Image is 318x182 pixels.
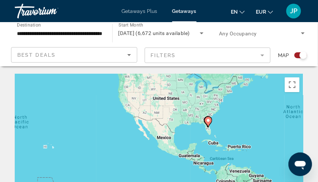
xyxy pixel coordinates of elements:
[119,30,190,36] span: [DATE] (6,672 units available)
[256,6,273,17] button: Change currency
[145,47,271,63] button: Filter
[122,8,158,14] a: Getaways Plus
[172,8,197,14] a: Getaways
[290,7,297,15] span: JP
[231,6,245,17] button: Change language
[219,31,257,36] span: Any Occupancy
[285,77,300,92] button: Toggle fullscreen view
[17,52,56,58] span: Best Deals
[119,23,143,28] span: Start Month
[289,153,312,176] iframe: Button to launch messaging window
[256,9,266,15] span: EUR
[278,50,289,60] span: Map
[284,3,303,19] button: User Menu
[17,50,131,59] mat-select: Sort by
[17,22,41,28] span: Destination
[15,1,88,21] a: Travorium
[231,9,238,15] span: en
